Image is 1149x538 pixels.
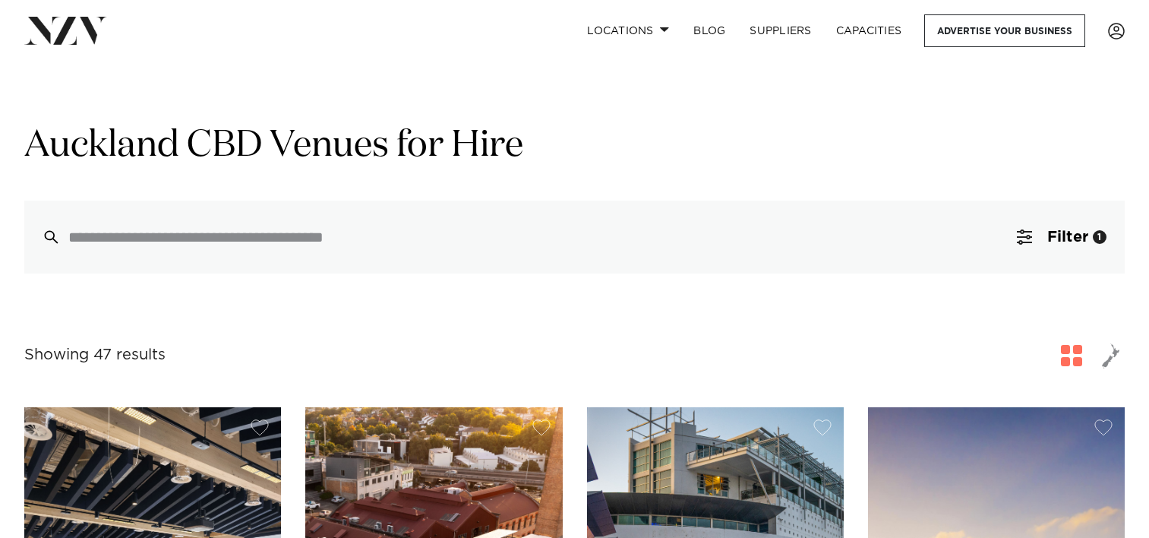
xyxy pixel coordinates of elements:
a: Locations [575,14,681,47]
a: BLOG [681,14,737,47]
div: Showing 47 results [24,343,166,367]
a: Advertise your business [924,14,1085,47]
h1: Auckland CBD Venues for Hire [24,122,1125,170]
a: Capacities [824,14,914,47]
img: nzv-logo.png [24,17,107,44]
button: Filter1 [999,201,1125,274]
span: Filter [1047,229,1088,245]
div: 1 [1093,230,1106,244]
a: SUPPLIERS [737,14,823,47]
